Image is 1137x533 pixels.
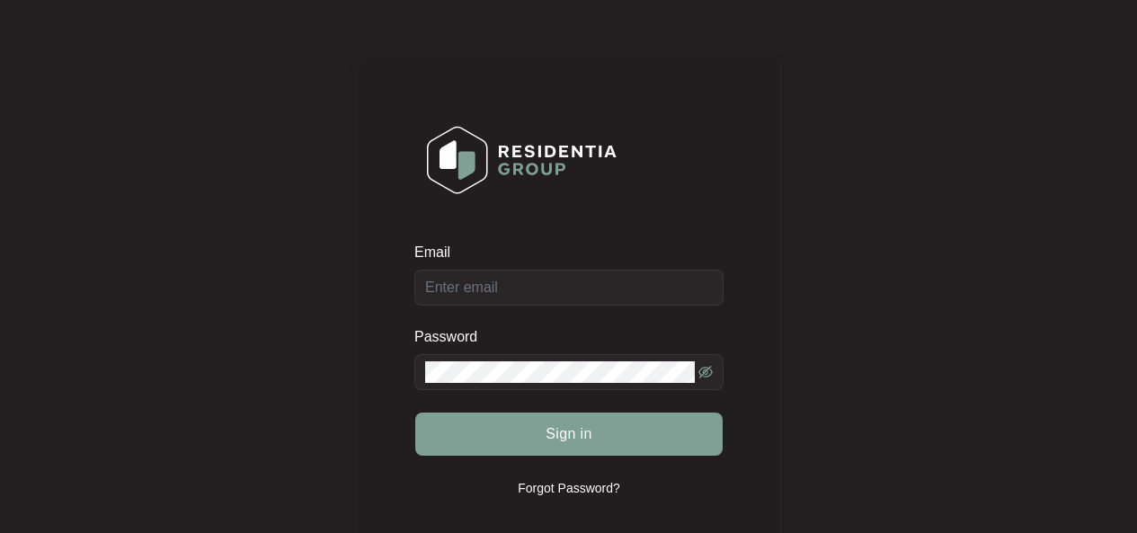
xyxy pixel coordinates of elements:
p: Forgot Password? [518,479,620,497]
button: Sign in [415,413,723,456]
input: Password [425,361,695,383]
input: Email [414,270,724,306]
label: Password [414,328,491,346]
span: Sign in [546,423,592,445]
span: eye-invisible [698,365,713,379]
label: Email [414,244,463,262]
img: Login Logo [415,114,628,206]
